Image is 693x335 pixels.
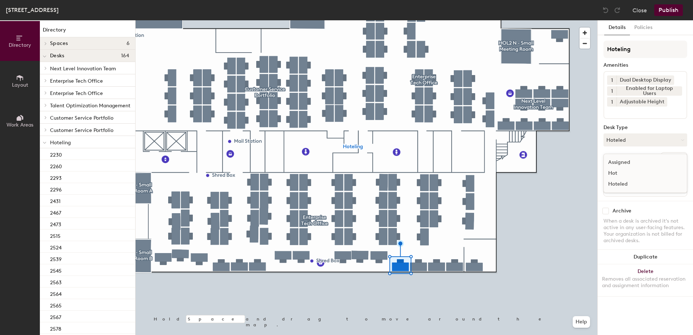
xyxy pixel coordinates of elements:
p: 2467 [50,208,61,216]
button: Duplicate [598,250,693,264]
button: DeleteRemoves all associated reservation and assignment information [598,264,693,296]
p: 2260 [50,161,62,170]
span: Next Level Innovation Team [50,66,116,72]
div: Enabled for Laptop Users [617,86,682,96]
button: 1 [607,86,617,96]
button: Close [632,4,647,16]
p: 2293 [50,173,62,181]
img: Redo [614,7,621,14]
h1: Directory [40,26,135,37]
span: Spaces [50,41,68,46]
button: Ungroup [661,152,687,165]
div: Archive [613,208,631,214]
p: 2515 [50,231,61,239]
p: 2431 [50,196,61,204]
p: 2545 [50,266,62,274]
button: 1 [607,97,617,107]
p: 2567 [50,312,61,320]
div: Adjustable Height [617,97,667,107]
img: Undo [602,7,609,14]
span: 164 [121,53,129,59]
p: 2524 [50,243,62,251]
button: Help [573,316,590,328]
p: 2473 [50,219,61,228]
div: Dual Desktop Display [617,75,674,85]
p: 2230 [50,150,62,158]
span: Customer Service Portfolio [50,127,113,133]
span: Customer Service Portfolio [50,115,113,121]
span: Layout [12,82,28,88]
div: Desk Type [603,125,687,131]
span: Directory [9,42,31,48]
p: 2539 [50,254,62,262]
p: 2563 [50,277,62,286]
div: Removes all associated reservation and assignment information [602,276,689,289]
p: 2296 [50,185,62,193]
span: Enterprise Tech Office [50,90,103,96]
span: Talent Optimization Management [50,103,130,109]
span: Work Areas [7,122,33,128]
span: 1 [611,87,613,95]
button: Policies [630,20,657,35]
div: [STREET_ADDRESS] [6,5,59,15]
span: 1 [611,76,613,84]
span: Enterprise Tech Office [50,78,103,84]
span: Desks [50,53,64,59]
span: Hoteling [50,140,71,146]
button: Publish [654,4,683,16]
p: 2578 [50,324,61,332]
p: 2564 [50,289,62,297]
span: 1 [611,98,613,106]
div: Amenities [603,62,687,68]
div: Hoteled [604,179,676,190]
button: Hoteled [603,133,687,146]
span: 6 [126,41,129,46]
p: 2565 [50,301,62,309]
div: Hot [604,168,676,179]
div: When a desk is archived it's not active in any user-facing features. Your organization is not bil... [603,218,687,244]
button: Details [604,20,630,35]
div: Assigned [604,157,676,168]
button: 1 [607,75,617,85]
